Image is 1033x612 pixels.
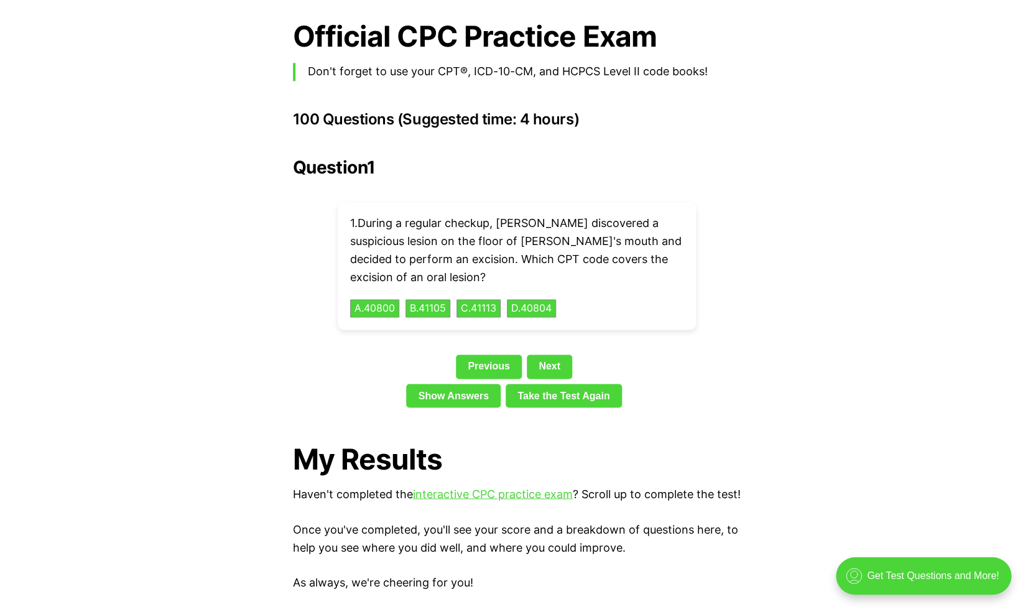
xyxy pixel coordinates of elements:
[293,521,741,557] p: Once you've completed, you'll see your score and a breakdown of questions here, to help you see w...
[293,573,741,591] p: As always, we're cheering for you!
[456,355,522,378] a: Previous
[506,384,622,407] a: Take the Test Again
[507,299,556,318] button: D.40804
[293,111,741,128] h3: 100 Questions (Suggested time: 4 hours)
[406,384,501,407] a: Show Answers
[350,299,399,318] button: A.40800
[456,299,501,318] button: C.41113
[293,20,741,53] h1: Official CPC Practice Exam
[405,299,450,318] button: B.41105
[293,485,741,503] p: Haven't completed the ? Scroll up to complete the test!
[293,63,741,81] blockquote: Don't forget to use your CPT®, ICD-10-CM, and HCPCS Level II code books!
[527,355,572,378] a: Next
[293,442,741,475] h1: My Results
[350,215,683,286] p: 1 . During a regular checkup, [PERSON_NAME] discovered a suspicious lesion on the floor of [PERSO...
[293,157,741,177] h2: Question 1
[825,551,1033,612] iframe: portal-trigger
[413,487,573,500] a: interactive CPC practice exam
